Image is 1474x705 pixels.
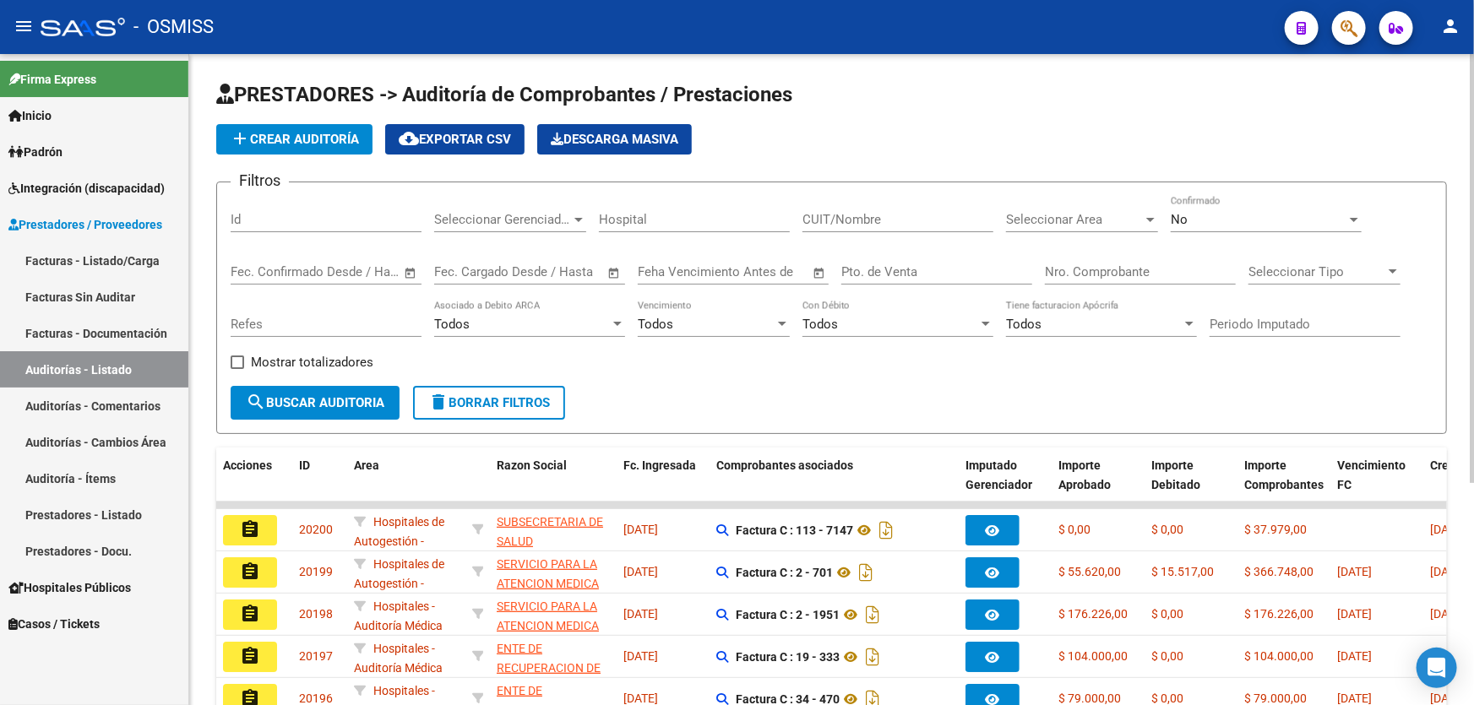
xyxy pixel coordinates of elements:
[1430,565,1465,578] span: [DATE]
[497,557,606,648] span: SERVICIO PARA LA ATENCION MEDICA DE LA COMUNIDAD DE GENERAL LAGOS (SAMCO)
[1058,691,1121,705] span: $ 79.000,00
[1337,649,1372,663] span: [DATE]
[1006,212,1143,227] span: Seleccionar Area
[399,128,419,149] mat-icon: cloud_download
[1430,607,1465,621] span: [DATE]
[497,555,610,590] div: - 30712484507
[1145,447,1237,522] datatable-header-cell: Importe Debitado
[292,447,347,522] datatable-header-cell: ID
[1244,523,1307,536] span: $ 37.979,00
[1417,648,1457,688] div: Open Intercom Messenger
[1058,607,1128,621] span: $ 176.226,00
[497,639,610,675] div: - 30718615700
[623,565,658,578] span: [DATE]
[1244,607,1314,621] span: $ 176.226,00
[251,352,373,372] span: Mostrar totalizadores
[638,317,673,332] span: Todos
[299,523,333,536] span: 20200
[347,447,465,522] datatable-header-cell: Area
[1151,565,1214,578] span: $ 15.517,00
[299,565,333,578] span: 20199
[497,597,610,632] div: - 30674177735
[1058,458,1111,491] span: Importe Aprobado
[1430,691,1465,705] span: [DATE]
[231,264,299,279] input: Fecha inicio
[216,124,373,155] button: Crear Auditoría
[14,16,34,36] mat-icon: menu
[240,646,260,666] mat-icon: assignment
[428,392,449,412] mat-icon: delete
[623,458,696,472] span: Fc. Ingresada
[497,458,567,472] span: Razon Social
[875,517,897,544] i: Descargar documento
[965,458,1032,491] span: Imputado Gerenciador
[802,317,838,332] span: Todos
[428,395,550,410] span: Borrar Filtros
[518,264,600,279] input: Fecha fin
[299,607,333,621] span: 20198
[8,143,63,161] span: Padrón
[1151,607,1183,621] span: $ 0,00
[8,179,165,198] span: Integración (discapacidad)
[8,615,100,633] span: Casos / Tickets
[8,578,131,597] span: Hospitales Públicos
[1151,649,1183,663] span: $ 0,00
[1430,523,1465,536] span: [DATE]
[413,386,565,420] button: Borrar Filtros
[1337,691,1372,705] span: [DATE]
[1171,212,1188,227] span: No
[299,458,310,472] span: ID
[434,317,470,332] span: Todos
[862,601,884,628] i: Descargar documento
[1006,317,1042,332] span: Todos
[230,128,250,149] mat-icon: add
[246,392,266,412] mat-icon: search
[230,132,359,147] span: Crear Auditoría
[354,458,379,472] span: Area
[1058,565,1121,578] span: $ 55.620,00
[216,447,292,522] datatable-header-cell: Acciones
[8,106,52,125] span: Inicio
[1244,565,1314,578] span: $ 366.748,00
[736,566,833,579] strong: Factura C : 2 - 701
[8,70,96,89] span: Firma Express
[537,124,692,155] app-download-masive: Descarga masiva de comprobantes (adjuntos)
[354,599,443,632] span: Hospitales - Auditoría Médica
[8,215,162,234] span: Prestadores / Proveedores
[490,447,617,522] datatable-header-cell: Razon Social
[434,212,571,227] span: Seleccionar Gerenciador
[354,515,444,567] span: Hospitales de Autogestión - Afiliaciones
[551,132,678,147] span: Descarga Masiva
[862,643,884,670] i: Descargar documento
[736,650,840,664] strong: Factura C : 19 - 333
[1237,447,1330,522] datatable-header-cell: Importe Comprobantes
[497,512,610,548] div: - 30675068441
[401,263,421,283] button: Open calendar
[1151,458,1200,491] span: Importe Debitado
[623,523,658,536] span: [DATE]
[810,263,829,283] button: Open calendar
[1440,16,1460,36] mat-icon: person
[1151,523,1183,536] span: $ 0,00
[1244,458,1324,491] span: Importe Comprobantes
[246,395,384,410] span: Buscar Auditoria
[231,386,400,420] button: Buscar Auditoria
[240,561,260,582] mat-icon: assignment
[1052,447,1145,522] datatable-header-cell: Importe Aprobado
[133,8,214,46] span: - OSMISS
[736,523,853,537] strong: Factura C : 113 - 7147
[959,447,1052,522] datatable-header-cell: Imputado Gerenciador
[736,608,840,621] strong: Factura C : 2 - 1951
[223,458,272,472] span: Acciones
[716,458,853,472] span: Comprobantes asociados
[1430,458,1469,472] span: Creado
[240,519,260,540] mat-icon: assignment
[385,124,525,155] button: Exportar CSV
[1337,458,1406,491] span: Vencimiento FC
[710,447,959,522] datatable-header-cell: Comprobantes asociados
[1330,447,1423,522] datatable-header-cell: Vencimiento FC
[399,132,511,147] span: Exportar CSV
[1058,523,1091,536] span: $ 0,00
[1058,649,1128,663] span: $ 104.000,00
[240,604,260,624] mat-icon: assignment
